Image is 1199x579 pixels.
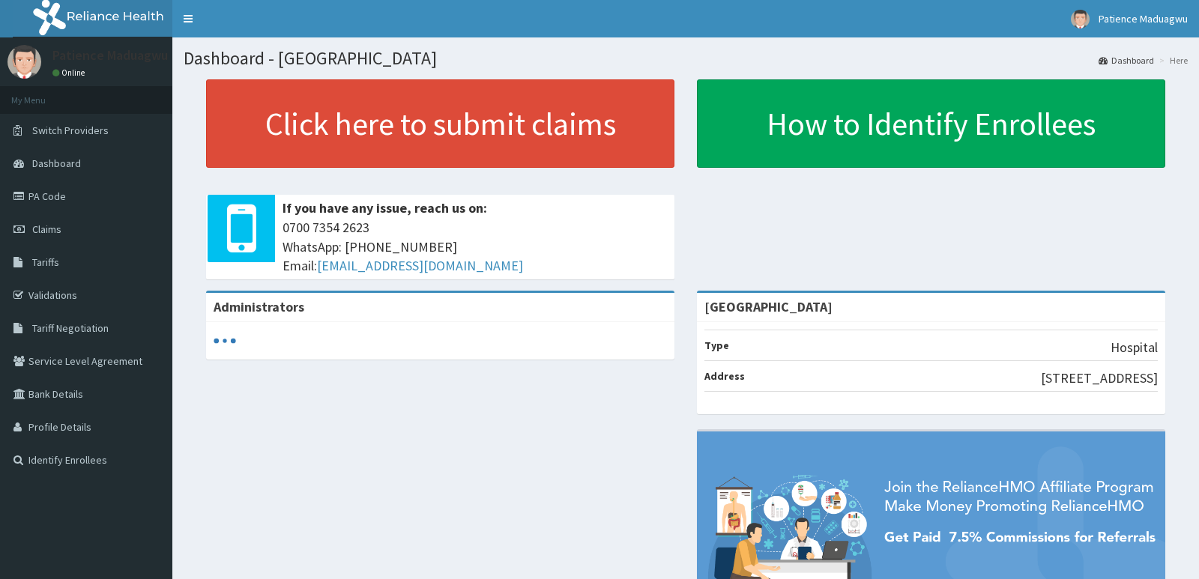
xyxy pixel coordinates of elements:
b: If you have any issue, reach us on: [283,199,487,216]
p: [STREET_ADDRESS] [1041,369,1158,388]
span: Tariffs [32,255,59,269]
p: Hospital [1111,338,1158,357]
strong: [GEOGRAPHIC_DATA] [704,298,833,315]
a: How to Identify Enrollees [697,79,1165,168]
a: Dashboard [1099,54,1154,67]
span: Claims [32,222,61,236]
b: Type [704,339,729,352]
a: [EMAIL_ADDRESS][DOMAIN_NAME] [317,257,523,274]
svg: audio-loading [214,330,236,352]
p: Patience Maduagwu [52,49,168,62]
span: Patience Maduagwu [1099,12,1188,25]
b: Administrators [214,298,304,315]
img: User Image [7,45,41,79]
b: Address [704,369,745,383]
span: Switch Providers [32,124,109,137]
span: Tariff Negotiation [32,321,109,335]
li: Here [1156,54,1188,67]
span: Dashboard [32,157,81,170]
img: User Image [1071,10,1090,28]
h1: Dashboard - [GEOGRAPHIC_DATA] [184,49,1188,68]
a: Click here to submit claims [206,79,674,168]
span: 0700 7354 2623 WhatsApp: [PHONE_NUMBER] Email: [283,218,667,276]
a: Online [52,67,88,78]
